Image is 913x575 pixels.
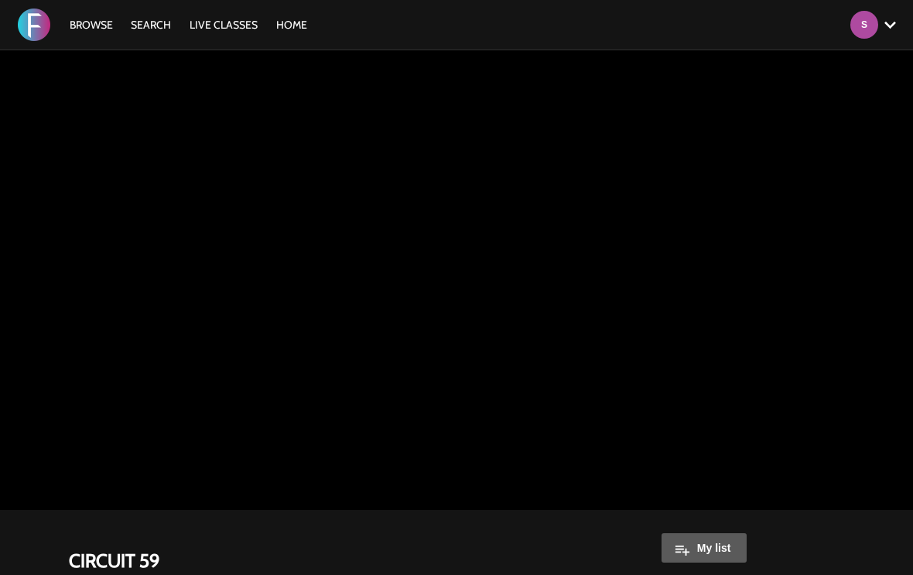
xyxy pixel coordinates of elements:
img: FORMATION [18,9,50,41]
nav: Primary [62,17,316,33]
a: Browse [62,18,121,32]
a: LIVE CLASSES [182,18,265,32]
button: My list [662,533,747,563]
a: HOME [268,18,315,32]
a: Search [123,18,179,32]
strong: CIRCUIT 59 [69,549,160,573]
